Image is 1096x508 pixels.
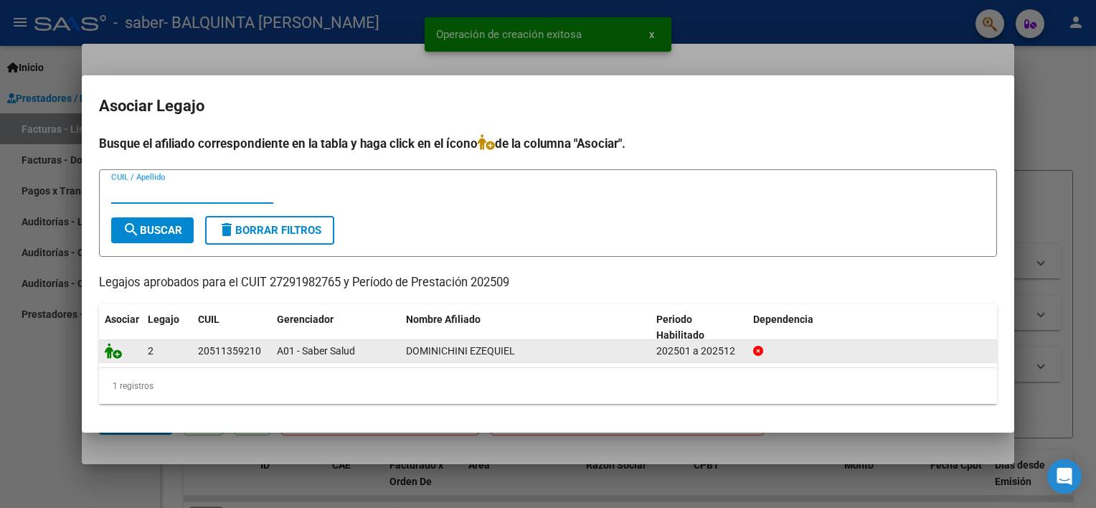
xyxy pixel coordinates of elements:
span: CUIL [198,314,219,325]
span: 2 [148,345,153,357]
button: Borrar Filtros [205,216,334,245]
datatable-header-cell: Periodo Habilitado [651,304,747,352]
p: Legajos aprobados para el CUIT 27291982765 y Período de Prestación 202509 [99,274,997,292]
datatable-header-cell: Legajo [142,304,192,352]
span: Periodo Habilitado [656,314,704,342]
span: Borrar Filtros [218,224,321,237]
span: Buscar [123,224,182,237]
datatable-header-cell: Dependencia [747,304,998,352]
div: Open Intercom Messenger [1047,459,1082,494]
button: Buscar [111,217,194,243]
h4: Busque el afiliado correspondiente en la tabla y haga click en el ícono de la columna "Asociar". [99,134,997,153]
span: Gerenciador [277,314,334,325]
div: 20511359210 [198,343,261,359]
datatable-header-cell: CUIL [192,304,271,352]
mat-icon: delete [218,221,235,238]
span: DOMINICHINI EZEQUIEL [406,345,515,357]
span: A01 - Saber Salud [277,345,355,357]
datatable-header-cell: Gerenciador [271,304,400,352]
mat-icon: search [123,221,140,238]
span: Legajo [148,314,179,325]
datatable-header-cell: Asociar [99,304,142,352]
div: 1 registros [99,368,997,404]
div: 202501 a 202512 [656,343,742,359]
span: Dependencia [753,314,813,325]
span: Asociar [105,314,139,325]
h2: Asociar Legajo [99,93,997,120]
datatable-header-cell: Nombre Afiliado [400,304,651,352]
span: Nombre Afiliado [406,314,481,325]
